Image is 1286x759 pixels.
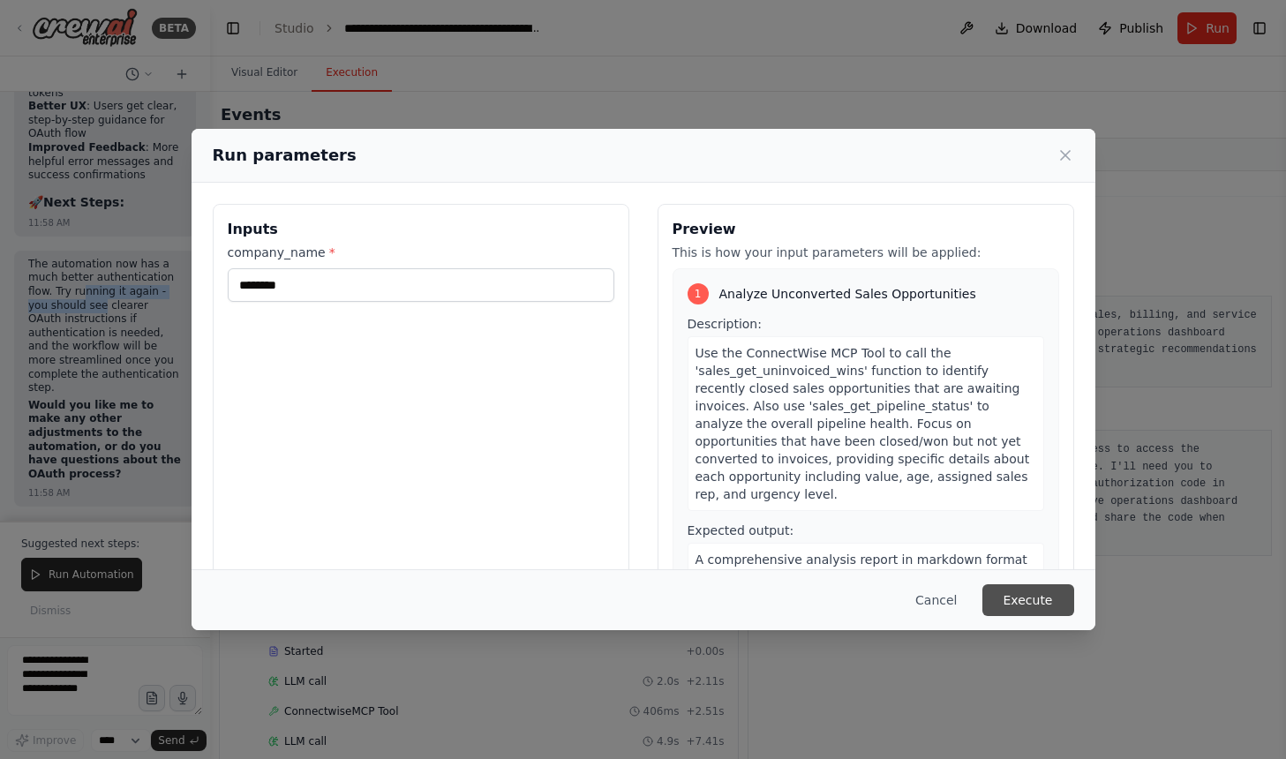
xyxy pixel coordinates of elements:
[228,219,614,240] h3: Inputs
[688,523,794,537] span: Expected output:
[719,285,976,303] span: Analyze Unconverted Sales Opportunities
[696,552,1034,655] span: A comprehensive analysis report in markdown format listing all sales opportunities that haven't c...
[673,244,1059,261] p: This is how your input parameters will be applied:
[673,219,1059,240] h3: Preview
[213,143,357,168] h2: Run parameters
[228,244,614,261] label: company_name
[688,283,709,304] div: 1
[901,584,971,616] button: Cancel
[982,584,1074,616] button: Execute
[688,317,762,331] span: Description:
[696,346,1030,501] span: Use the ConnectWise MCP Tool to call the 'sales_get_uninvoiced_wins' function to identify recentl...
